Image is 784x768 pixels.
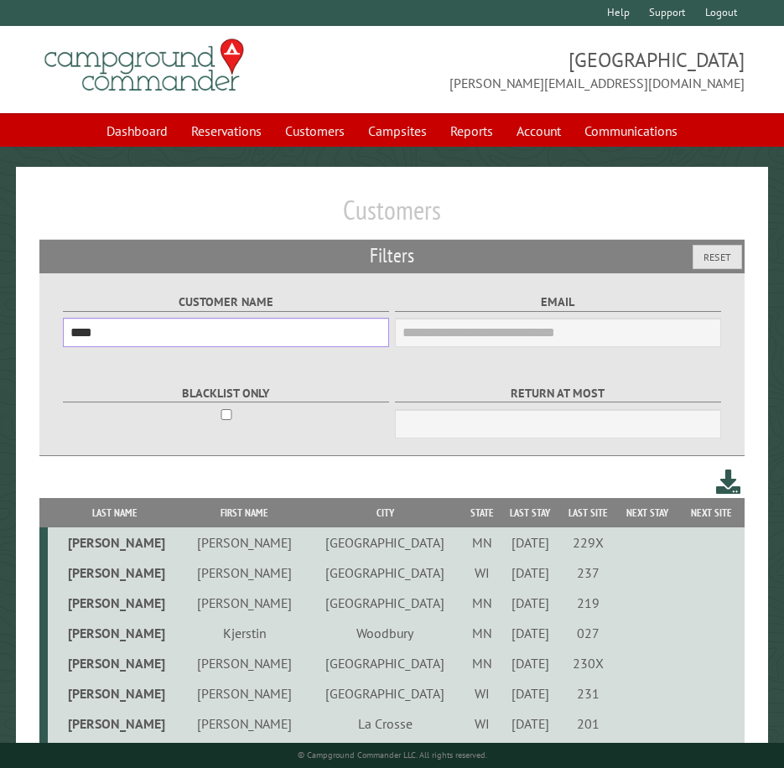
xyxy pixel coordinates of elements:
[181,708,307,739] td: [PERSON_NAME]
[48,678,182,708] td: [PERSON_NAME]
[298,750,487,760] small: © Campground Commander LLC. All rights reserved.
[39,33,249,98] img: Campground Commander
[181,527,307,558] td: [PERSON_NAME]
[504,625,558,641] div: [DATE]
[307,618,463,648] td: Woodbury
[395,384,721,403] label: Return at most
[181,558,307,588] td: [PERSON_NAME]
[559,588,617,618] td: 219
[307,498,463,527] th: City
[63,384,389,403] label: Blacklist only
[504,655,558,672] div: [DATE]
[307,588,463,618] td: [GEOGRAPHIC_DATA]
[464,618,501,648] td: MN
[275,115,355,147] a: Customers
[307,558,463,588] td: [GEOGRAPHIC_DATA]
[501,498,559,527] th: Last Stay
[307,527,463,558] td: [GEOGRAPHIC_DATA]
[307,648,463,678] td: [GEOGRAPHIC_DATA]
[504,715,558,732] div: [DATE]
[574,115,688,147] a: Communications
[559,527,617,558] td: 229X
[693,245,742,269] button: Reset
[48,708,182,739] td: [PERSON_NAME]
[181,588,307,618] td: [PERSON_NAME]
[506,115,571,147] a: Account
[48,648,182,678] td: [PERSON_NAME]
[63,293,389,312] label: Customer Name
[307,678,463,708] td: [GEOGRAPHIC_DATA]
[559,498,617,527] th: Last Site
[395,293,721,312] label: Email
[464,558,501,588] td: WI
[39,194,745,240] h1: Customers
[464,648,501,678] td: MN
[181,678,307,708] td: [PERSON_NAME]
[504,594,558,611] div: [DATE]
[716,467,740,498] a: Download this customer list (.csv)
[464,498,501,527] th: State
[181,618,307,648] td: Kjerstin
[358,115,437,147] a: Campsites
[559,558,617,588] td: 237
[464,588,501,618] td: MN
[464,708,501,739] td: WI
[181,115,272,147] a: Reservations
[48,527,182,558] td: [PERSON_NAME]
[504,685,558,702] div: [DATE]
[617,498,678,527] th: Next Stay
[392,46,745,93] span: [GEOGRAPHIC_DATA] [PERSON_NAME][EMAIL_ADDRESS][DOMAIN_NAME]
[48,588,182,618] td: [PERSON_NAME]
[559,648,617,678] td: 230X
[39,240,745,272] h2: Filters
[678,498,745,527] th: Next Site
[440,115,503,147] a: Reports
[181,648,307,678] td: [PERSON_NAME]
[181,498,307,527] th: First Name
[559,618,617,648] td: 027
[464,527,501,558] td: MN
[464,678,501,708] td: WI
[559,708,617,739] td: 201
[48,558,182,588] td: [PERSON_NAME]
[504,564,558,581] div: [DATE]
[48,498,182,527] th: Last Name
[96,115,178,147] a: Dashboard
[504,534,558,551] div: [DATE]
[48,618,182,648] td: [PERSON_NAME]
[307,708,463,739] td: La Crosse
[559,678,617,708] td: 231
